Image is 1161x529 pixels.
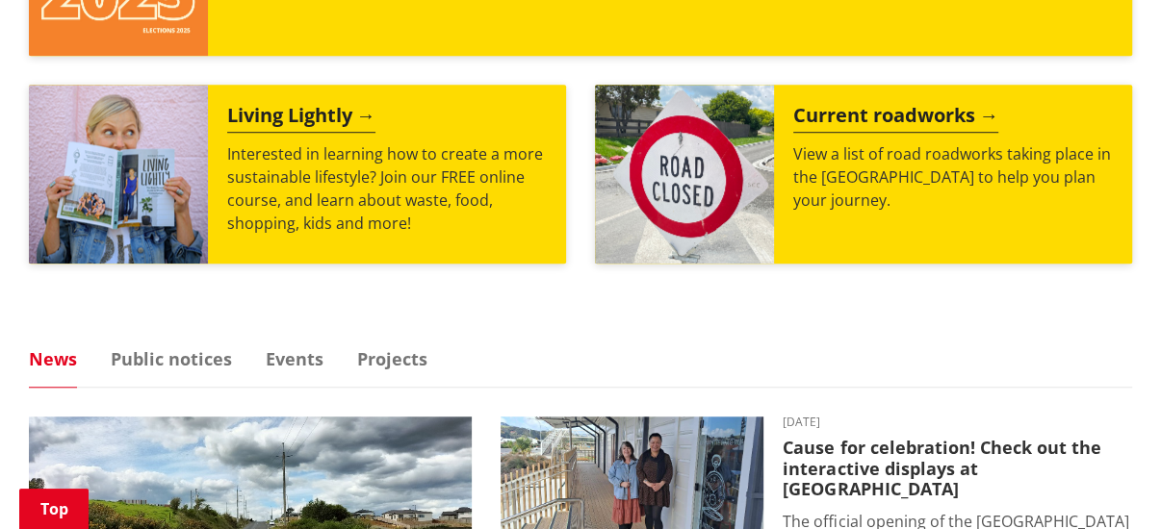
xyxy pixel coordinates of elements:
iframe: Messenger Launcher [1072,448,1142,517]
a: News [29,350,77,367]
h2: Living Lightly [227,104,375,133]
a: Top [19,489,89,529]
a: Current roadworks View a list of road roadworks taking place in the [GEOGRAPHIC_DATA] to help you... [595,85,1132,264]
p: Interested in learning how to create a more sustainable lifestyle? Join our FREE online course, a... [227,142,547,235]
h3: Cause for celebration! Check out the interactive displays at [GEOGRAPHIC_DATA] [783,438,1132,500]
a: Living Lightly Interested in learning how to create a more sustainable lifestyle? Join our FREE o... [29,85,566,264]
a: Public notices [111,350,232,367]
img: Road closed sign [595,85,774,264]
h2: Current roadworks [793,104,998,133]
img: Mainstream Green Workshop Series [29,85,208,264]
a: Events [266,350,323,367]
p: View a list of road roadworks taking place in the [GEOGRAPHIC_DATA] to help you plan your journey. [793,142,1113,212]
time: [DATE] [783,416,1132,428]
a: Projects [357,350,427,367]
